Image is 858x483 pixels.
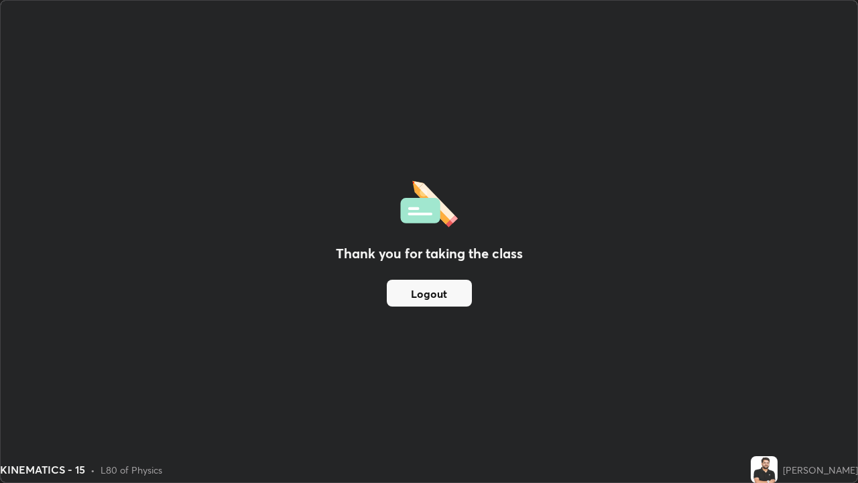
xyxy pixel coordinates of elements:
[101,463,162,477] div: L80 of Physics
[387,280,472,307] button: Logout
[751,456,778,483] img: 6c0a6b5127da4c9390a6586b0dc4a4b9.jpg
[90,463,95,477] div: •
[400,176,458,227] img: offlineFeedback.1438e8b3.svg
[783,463,858,477] div: [PERSON_NAME]
[336,244,523,264] h2: Thank you for taking the class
